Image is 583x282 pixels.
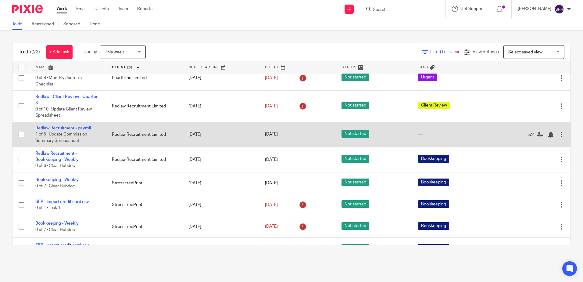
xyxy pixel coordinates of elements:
span: [DATE] [265,225,278,229]
a: Fourthline - Monthly Journals [35,70,92,74]
span: 0 of 6 · Clear Hubdoc [35,164,75,168]
span: Not started [342,102,369,109]
span: [DATE] [265,181,278,185]
span: Bookkeeping [418,222,449,230]
img: Pixie [12,5,43,13]
td: StressFreePrint [106,216,182,237]
img: svg%3E [554,4,564,14]
a: Snoozed [63,18,85,30]
a: Done [90,18,105,30]
span: Not started [342,130,369,138]
td: [DATE] [182,172,259,194]
td: [DATE] [182,194,259,216]
p: Due by [84,49,97,55]
td: StressFreePrint [106,172,182,194]
a: Bookkeeping - Weekly [35,178,79,182]
td: [DATE] [182,65,259,90]
a: Redlaw - Client Review - Quarter 3 [35,95,98,105]
span: (22) [31,49,40,54]
span: Not started [342,155,369,163]
p: [PERSON_NAME] [518,6,551,12]
span: 1 of 5 · Update Commission Summary Spreadsheet [35,132,87,143]
a: To do [12,18,27,30]
h1: To do [19,49,40,55]
td: Fourthline Limited [106,65,182,90]
span: Client Review [418,102,450,109]
a: Reassigned [32,18,59,30]
span: 0 of 1 · Task 1 [35,206,60,210]
td: StressFreePrint [106,194,182,216]
span: 0 of 7 · Clear Hubdoc [35,184,75,188]
a: Team [118,6,128,12]
td: [DATE] [182,122,259,147]
td: Redlaw Recruitment Limited [106,147,182,172]
span: 0 of 10 · Update Client Review Spreadsheet [35,107,92,118]
span: View Settings [473,50,499,54]
a: SFP - import credit card csv [35,243,89,248]
a: + Add task [46,45,73,59]
span: This week [105,50,124,54]
span: Not started [342,200,369,208]
td: [DATE] [182,91,259,122]
a: Work [56,6,67,12]
span: Filter [430,50,449,54]
span: Bookkeeping [418,200,449,208]
span: Urgent [418,74,437,81]
span: [DATE] [265,104,278,108]
span: 0 of 7 · Clear Hubdoc [35,228,75,232]
a: Redlaw Recruitment - payroll [35,126,91,130]
a: Email [76,6,86,12]
span: 0 of 8 · Monthly Journals Checklist [35,76,82,86]
a: Clear [449,50,460,54]
a: Clients [95,6,109,12]
td: [DATE] [182,237,259,259]
td: [DATE] [182,147,259,172]
a: Reports [137,6,152,12]
input: Search [372,7,427,13]
span: [DATE] [265,132,278,137]
span: Not started [342,74,369,81]
a: SFP - import credit card csv [35,200,89,204]
span: (1) [440,50,445,54]
span: [DATE] [265,203,278,207]
a: Bookkeeping - Weekly [35,221,79,226]
a: Mark as done [528,132,537,138]
span: Bookkeeping [418,155,449,163]
td: [DATE] [182,216,259,237]
span: Bookkeeping [418,244,449,251]
span: Not started [342,179,369,186]
span: Bookkeeping [418,179,449,186]
td: Redlaw Recruitment Limited [106,122,182,147]
span: [DATE] [265,157,278,162]
span: [DATE] [265,76,278,80]
span: Tags [418,66,428,69]
div: --- [418,132,488,138]
span: Get Support [460,7,484,11]
td: Redlaw Recruitment Limited [106,91,182,122]
a: Redlaw Recruitment - Bookkeeping - Weekly [35,151,79,162]
span: Not started [342,222,369,230]
td: StressFreePrint [106,237,182,259]
span: Not started [342,244,369,251]
span: Select saved view [508,50,542,54]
